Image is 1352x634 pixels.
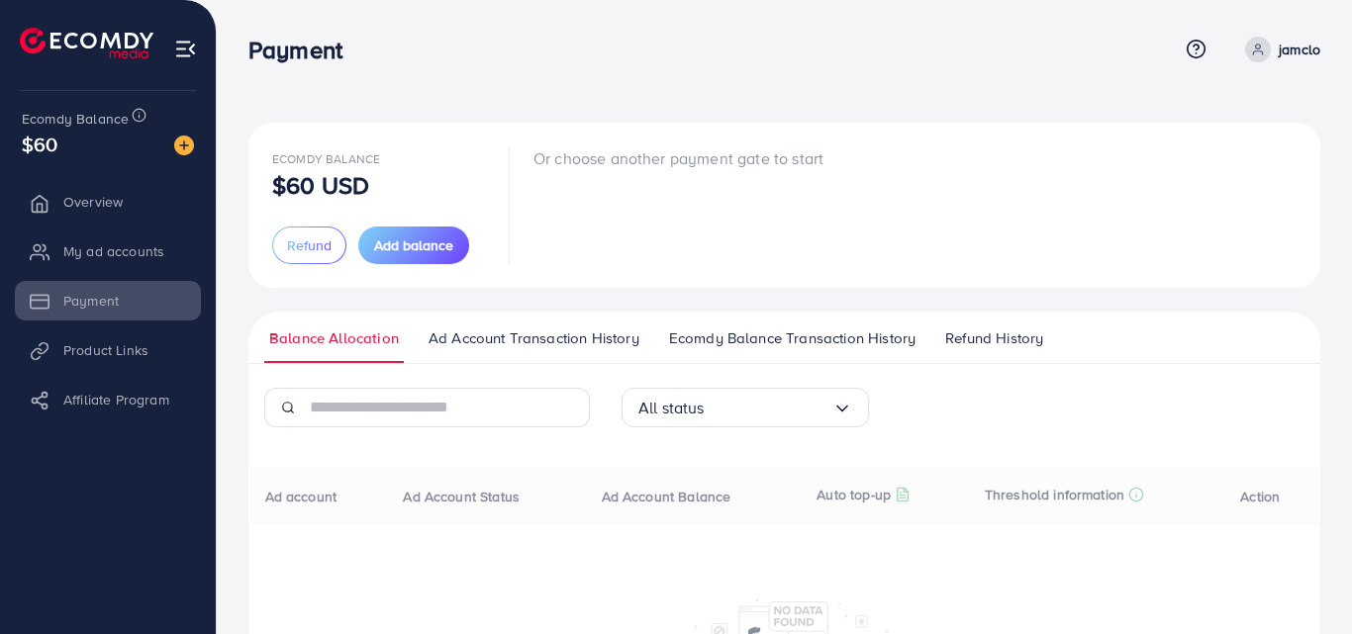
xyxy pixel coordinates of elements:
span: Ecomdy Balance [272,150,380,167]
span: Balance Allocation [269,327,399,349]
h3: Payment [248,36,358,64]
span: Add balance [374,235,453,255]
span: Refund History [945,327,1043,349]
span: Ecomdy Balance [22,109,129,129]
span: $60 [22,130,57,158]
span: All status [638,393,705,423]
span: Ad Account Transaction History [429,327,639,349]
span: Ecomdy Balance Transaction History [669,327,916,349]
img: menu [174,38,197,60]
img: image [174,136,194,155]
img: logo [20,28,153,58]
a: jamclo [1237,37,1320,62]
div: Search for option [622,388,869,427]
input: Search for option [705,393,832,423]
button: Add balance [358,226,469,264]
p: $60 USD [272,173,369,197]
p: Or choose another payment gate to start [533,146,823,170]
p: jamclo [1279,38,1320,61]
span: Refund [287,235,332,255]
button: Refund [272,226,346,264]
